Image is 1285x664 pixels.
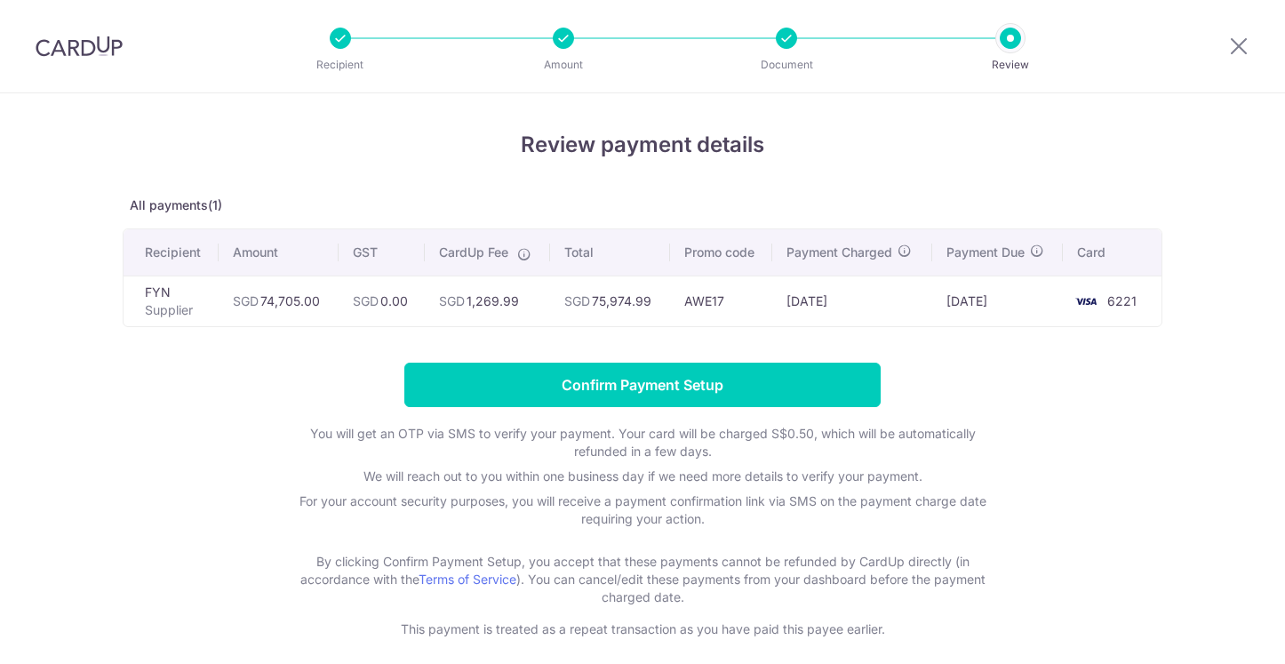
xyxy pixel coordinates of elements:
th: Promo code [670,229,772,276]
p: By clicking Confirm Payment Setup, you accept that these payments cannot be refunded by CardUp di... [287,553,998,606]
span: SGD [564,293,590,308]
td: 0.00 [339,276,426,326]
span: CardUp Fee [439,244,508,261]
p: Recipient [275,56,406,74]
span: Payment Charged [786,244,892,261]
td: [DATE] [932,276,1063,326]
td: [DATE] [772,276,931,326]
td: 1,269.99 [425,276,550,326]
p: Review [945,56,1076,74]
img: <span class="translation_missing" title="translation missing: en.account_steps.new_confirm_form.b... [1068,291,1104,312]
span: 6221 [1107,293,1137,308]
th: Card [1063,229,1161,276]
p: We will reach out to you within one business day if we need more details to verify your payment. [287,468,998,485]
img: CardUp [36,36,123,57]
p: Document [721,56,852,74]
th: GST [339,229,426,276]
td: 74,705.00 [219,276,339,326]
td: FYN [124,276,219,326]
input: Confirm Payment Setup [404,363,881,407]
span: SGD [353,293,379,308]
th: Recipient [124,229,219,276]
th: Total [550,229,670,276]
span: Payment Due [946,244,1025,261]
th: Amount [219,229,339,276]
a: Terms of Service [419,572,516,587]
span: SGD [233,293,259,308]
p: This payment is treated as a repeat transaction as you have paid this payee earlier. [287,620,998,638]
p: Supplier [145,301,204,319]
p: All payments(1) [123,196,1162,214]
h4: Review payment details [123,129,1162,161]
td: 75,974.99 [550,276,670,326]
iframe: Opens a widget where you can find more information [1170,611,1267,655]
p: You will get an OTP via SMS to verify your payment. Your card will be charged S$0.50, which will ... [287,425,998,460]
p: Amount [498,56,629,74]
span: SGD [439,293,465,308]
p: For your account security purposes, you will receive a payment confirmation link via SMS on the p... [287,492,998,546]
td: AWE17 [670,276,772,326]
